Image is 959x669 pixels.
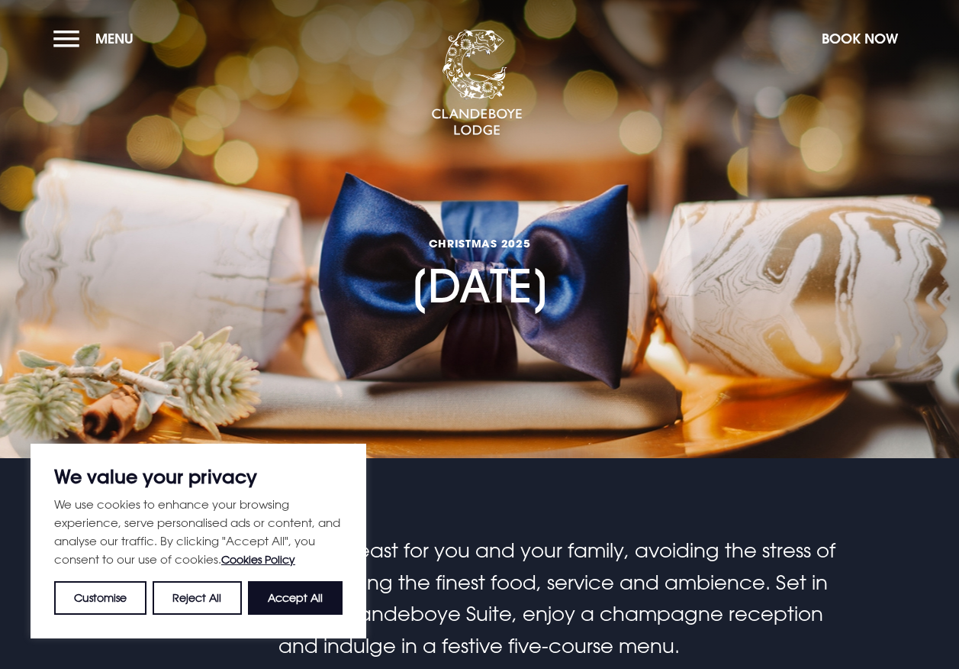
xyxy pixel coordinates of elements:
div: We value your privacy [31,444,366,638]
p: We use cookies to enhance your browsing experience, serve personalised ads or content, and analys... [54,495,343,569]
span: Menu [95,30,134,47]
button: Book Now [814,22,906,55]
p: Indulge in a sumptuous feast for you and your family, avoiding the stress of [DATE] lunch and sav... [116,535,842,661]
span: CHRISTMAS 2025 [410,236,550,250]
a: Cookies Policy [221,553,295,566]
p: We value your privacy [54,467,343,486]
img: Clandeboye Lodge [431,30,523,137]
button: Customise [54,581,146,615]
button: Accept All [248,581,343,615]
button: Reject All [153,581,241,615]
button: Menu [53,22,141,55]
h1: [DATE] [410,153,550,312]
